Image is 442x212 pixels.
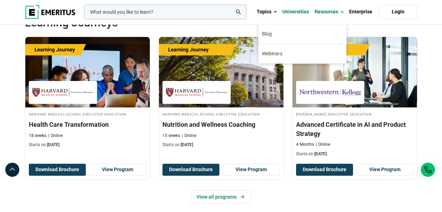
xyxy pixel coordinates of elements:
a: Login [379,5,417,19]
a: AI and Machine Learning Course by Kellogg Executive Education - September 4, 2025 Kellogg Executi... [293,37,417,161]
p: Online [316,142,330,148]
p: 15 weeks [162,133,180,139]
a: View Program [89,164,146,176]
a: Blog [258,24,346,44]
span: [DATE] [181,142,193,147]
a: View all programs [191,190,251,204]
a: View Program [357,164,414,176]
img: Kellogg Executive Education [300,85,361,100]
h4: Harvard Medical School Executive Education [162,111,280,117]
button: Download Brochure [296,164,353,176]
p: Starts on: [296,151,414,157]
p: 4 Months [296,142,314,148]
p: 18 weeks [29,133,46,139]
button: Download Brochure [29,164,86,176]
img: Harvard Medical School Executive Education [166,85,227,100]
p: Starts on: [162,142,280,148]
h3: Nutrition and Wellness Coaching [162,120,280,129]
span: [DATE] [47,142,59,147]
a: Healthcare Course by Harvard Medical School Executive Education - October 9, 2025 Harvard Medical... [25,37,150,152]
img: Nutrition and Wellness Coaching | Online Healthcare Course [159,37,283,107]
p: Starts on: [29,142,146,148]
p: Online [182,133,196,139]
img: Harvard Medical School Executive Education [32,85,94,100]
h3: Advanced Certificate in AI and Product Strategy [296,120,414,138]
img: Health Care Transformation | Online Healthcare Course [25,37,150,107]
img: Advanced Certificate in AI and Product Strategy | Online AI and Machine Learning Course [293,37,417,107]
h3: Health Care Transformation [29,120,146,129]
p: Online [48,133,63,139]
a: View Program [223,164,280,176]
span: [DATE] [314,151,327,156]
a: Healthcare Course by Harvard Medical School Executive Education - September 4, 2025 Harvard Medic... [159,37,283,152]
a: Webinars [258,44,346,63]
button: Download Brochure [162,164,219,176]
input: woocommerce-product-search-field-0 [84,5,246,19]
h4: [PERSON_NAME] Executive Education [296,111,414,117]
h4: Harvard Medical School Executive Education [29,111,146,117]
